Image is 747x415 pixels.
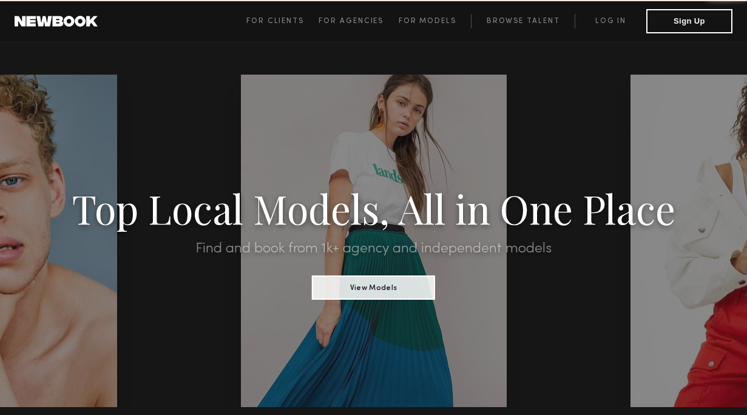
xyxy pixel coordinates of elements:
a: For Clients [246,14,319,29]
span: For Models [399,18,456,25]
button: View Models [312,275,435,300]
a: Browse Talent [471,14,575,29]
a: For Agencies [319,14,398,29]
h1: Top Local Models, All in One Place [56,189,691,227]
a: View Models [312,280,435,293]
a: For Models [399,14,472,29]
a: Log in [575,14,646,29]
h2: Find and book from 1k+ agency and independent models [56,241,691,256]
span: For Clients [246,18,304,25]
span: For Agencies [319,18,384,25]
button: Sign Up [646,9,732,33]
